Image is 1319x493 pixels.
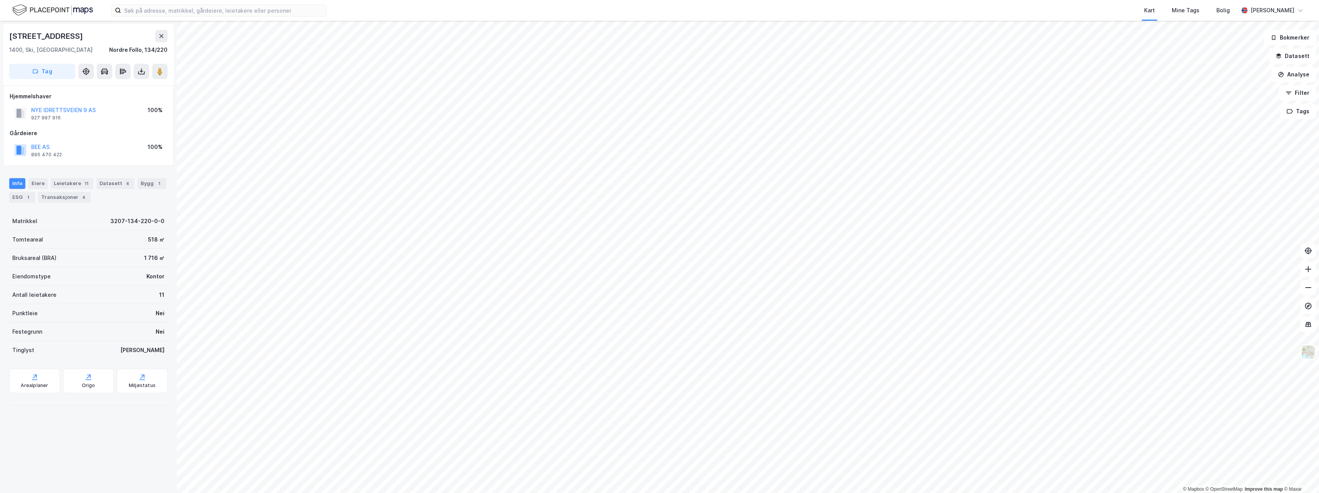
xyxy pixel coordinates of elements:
[9,45,93,55] div: 1400, Ski, [GEOGRAPHIC_DATA]
[1216,6,1230,15] div: Bolig
[148,106,163,115] div: 100%
[21,382,48,389] div: Arealplaner
[1183,486,1204,492] a: Mapbox
[1264,30,1316,45] button: Bokmerker
[24,194,32,201] div: 1
[12,253,56,263] div: Bruksareal (BRA)
[121,5,326,16] input: Søk på adresse, matrikkel, gårdeiere, leietakere eller personer
[1206,486,1243,492] a: OpenStreetMap
[1301,345,1316,359] img: Z
[82,382,95,389] div: Origo
[1269,48,1316,64] button: Datasett
[1281,456,1319,493] iframe: Chat Widget
[83,180,90,187] div: 11
[10,92,167,101] div: Hjemmelshaver
[12,309,38,318] div: Punktleie
[148,235,164,244] div: 518 ㎡
[31,115,61,121] div: 927 997 916
[1245,486,1283,492] a: Improve this map
[156,309,164,318] div: Nei
[9,178,25,189] div: Info
[138,178,166,189] div: Bygg
[156,327,164,336] div: Nei
[1281,456,1319,493] div: Kontrollprogram for chat
[124,180,131,187] div: 4
[9,192,35,203] div: ESG
[28,178,48,189] div: Eiere
[120,346,164,355] div: [PERSON_NAME]
[12,3,93,17] img: logo.f888ab2527a4732fd821a326f86c7f29.svg
[10,129,167,138] div: Gårdeiere
[159,290,164,299] div: 11
[9,30,85,42] div: [STREET_ADDRESS]
[144,253,164,263] div: 1 716 ㎡
[12,272,51,281] div: Eiendomstype
[12,290,56,299] div: Antall leietakere
[1144,6,1155,15] div: Kart
[1279,85,1316,101] button: Filter
[38,192,91,203] div: Transaksjoner
[12,235,43,244] div: Tomteareal
[129,382,156,389] div: Miljøstatus
[146,272,164,281] div: Kontor
[148,142,163,152] div: 100%
[96,178,135,189] div: Datasett
[155,180,163,187] div: 1
[80,194,88,201] div: 4
[1251,6,1294,15] div: [PERSON_NAME]
[12,217,37,226] div: Matrikkel
[51,178,93,189] div: Leietakere
[109,45,168,55] div: Nordre Follo, 134/220
[12,327,42,336] div: Festegrunn
[110,217,164,226] div: 3207-134-220-0-0
[1280,104,1316,119] button: Tags
[9,64,75,79] button: Tag
[1271,67,1316,82] button: Analyse
[12,346,34,355] div: Tinglyst
[31,152,62,158] div: 895 470 422
[1172,6,1199,15] div: Mine Tags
